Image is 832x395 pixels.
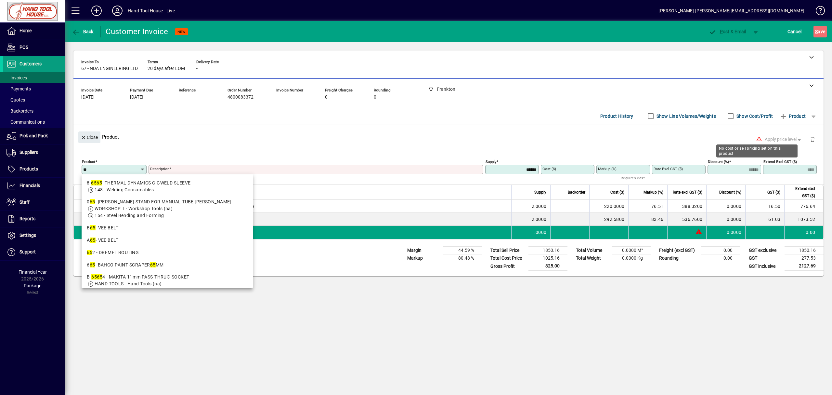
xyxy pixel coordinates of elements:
[443,254,482,262] td: 80.48 %
[90,238,96,243] em: 65
[82,177,253,196] mat-option: 8-6565 - THERMAL DYNAMICS CIGWELD SLEEVE
[19,233,36,238] span: Settings
[87,274,248,280] div: B- 4 - MAKITA 11mm PASS-THRU® SOCKET
[374,95,376,100] span: 0
[3,144,65,161] a: Suppliers
[735,113,773,119] label: Show Cost/Profit
[65,26,101,37] app-page-header-button: Back
[95,187,154,192] span: 148 - Welding Consumables
[95,288,152,293] span: 135 - 1/2 Sockets and Sets
[532,229,547,236] span: 1.0000
[532,203,547,210] span: 2.0000
[706,226,745,239] td: 0.0000
[19,249,36,254] span: Support
[106,26,168,37] div: Customer Invoice
[19,269,47,275] span: Financial Year
[787,26,802,37] span: Cancel
[811,1,824,22] a: Knowledge Base
[6,97,25,102] span: Quotes
[788,185,815,199] span: Extend excl GST ($)
[6,75,27,80] span: Invoices
[97,274,102,279] em: 65
[765,136,802,143] span: Apply price level
[487,247,528,254] td: Total Sell Price
[528,262,567,270] td: 825.00
[628,200,667,213] td: 76.51
[6,119,45,125] span: Communications
[706,200,745,213] td: 0.0000
[6,86,31,91] span: Payments
[6,108,33,114] span: Backorders
[3,178,65,194] a: Financials
[612,254,651,262] td: 0.0000 Kg
[610,189,624,196] span: Cost ($)
[276,95,278,100] span: -
[487,262,528,270] td: Gross Profit
[745,213,784,226] td: 161.03
[87,180,248,186] div: 8- - THERMAL DYNAMICS CIGWELD SLEEVE
[719,189,741,196] span: Discount (%)
[325,95,328,100] span: 0
[656,247,701,254] td: Freight (excl GST)
[805,136,820,142] app-page-header-button: Delete
[745,200,784,213] td: 116.50
[573,247,612,254] td: Total Volume
[762,134,805,145] button: Apply price level
[87,250,92,255] em: 65
[815,29,818,34] span: S
[86,5,107,17] button: Add
[82,234,253,246] mat-option: A65 - VEE BELT
[784,213,823,226] td: 1073.52
[19,133,48,138] span: Pick and Pack
[746,262,785,270] td: GST inclusive
[87,225,248,231] div: B - VEE BELT
[81,132,98,143] span: Close
[534,189,546,196] span: Supply
[3,227,65,244] a: Settings
[146,203,255,210] span: THERMAL DYNAMICS CIGWELD COLLET ASSEMBLY
[3,128,65,144] a: Pick and Pack
[589,200,628,213] td: 220.0000
[785,254,824,262] td: 277.53
[658,6,804,16] div: [PERSON_NAME] [PERSON_NAME][EMAIL_ADDRESS][DOMAIN_NAME]
[3,39,65,56] a: POS
[3,161,65,177] a: Products
[612,247,651,254] td: 0.0000 M³
[600,111,633,121] span: Product History
[81,95,95,100] span: [DATE]
[19,199,30,205] span: Staff
[82,246,253,259] mat-option: 652 - DREMEL ROUTING
[716,144,798,157] div: No cost or sell pricing set on this product
[77,134,102,140] app-page-header-button: Close
[19,216,35,221] span: Reports
[78,131,100,143] button: Close
[90,199,95,204] em: 65
[128,6,175,16] div: Hand Tool House - Live
[177,30,186,34] span: NEW
[150,167,169,171] mat-label: Description
[87,198,248,205] div: 0 - [PERSON_NAME] STAND FOR MANUAL TUBE [PERSON_NAME]
[532,216,547,223] span: 2.0000
[404,254,443,262] td: Markup
[19,45,28,50] span: POS
[701,247,740,254] td: 0.00
[3,83,65,94] a: Payments
[97,180,102,185] em: 65
[227,95,253,100] span: 4800083372
[72,29,94,34] span: Back
[130,95,143,100] span: [DATE]
[815,26,825,37] span: ave
[81,66,138,71] span: 67 - NDA ENGINEERING LTD
[589,213,628,226] td: 292.5800
[82,259,253,271] mat-option: 665 - BAHCO PAINT SCRAPER 65MM
[90,225,96,230] em: 65
[598,110,636,122] button: Product History
[701,254,740,262] td: 0.00
[628,213,667,226] td: 83.46
[107,5,128,17] button: Profile
[95,213,164,218] span: 154 - Steel Bending and Forming
[708,29,746,34] span: ost & Email
[87,262,248,268] div: 6 - BAHCO PAINT SCRAPER MM
[91,274,97,279] em: 65
[179,95,180,100] span: -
